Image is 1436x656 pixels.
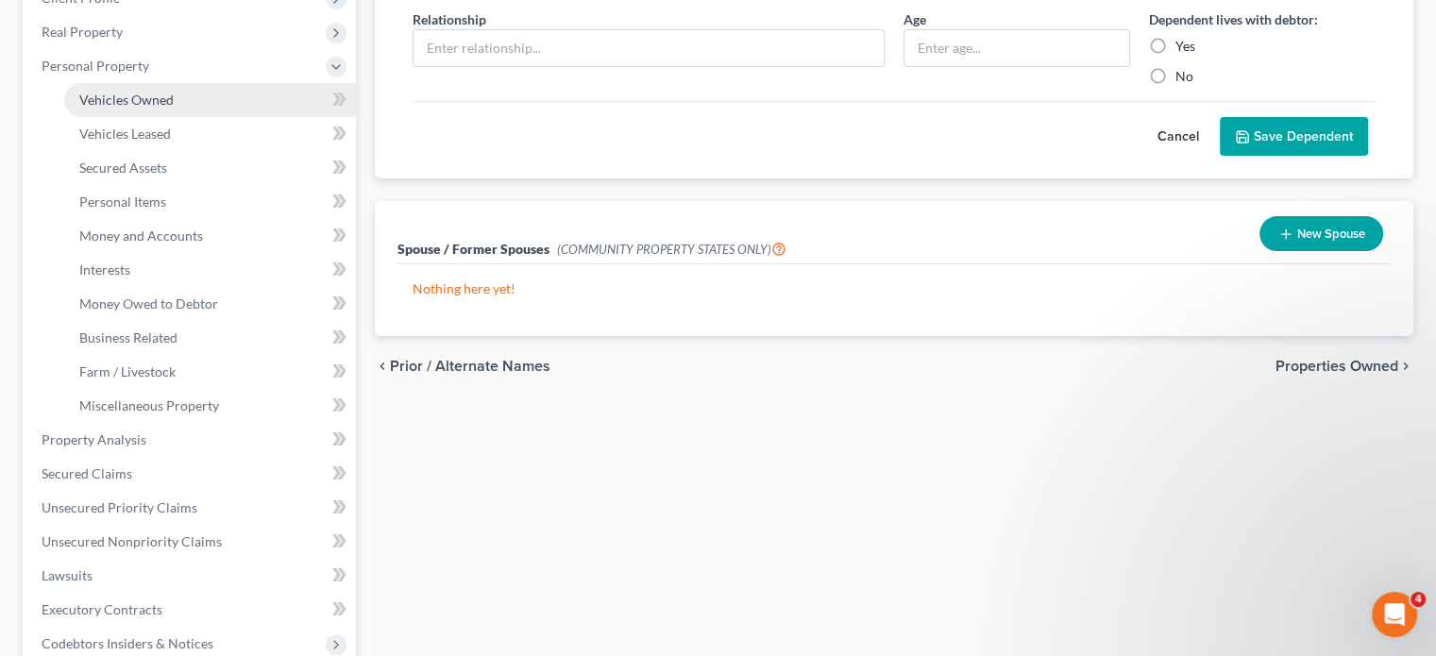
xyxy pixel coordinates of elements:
h1: Messages [140,8,242,40]
label: No [1175,67,1193,86]
span: Secured Assets [79,160,167,176]
span: Business Related [79,329,177,345]
img: Profile image for Lindsey [22,64,59,102]
a: Secured Claims [26,457,356,491]
div: • [DATE] [180,83,233,103]
span: Interests [79,261,130,278]
a: Interests [64,253,356,287]
a: Miscellaneous Property [64,389,356,423]
span: (COMMUNITY PROPERTY STATES ONLY) [557,242,786,257]
span: Property Analysis [42,431,146,447]
i: chevron_right [1398,359,1413,374]
span: Spouse / Former Spouses [397,241,549,257]
span: Messages [152,530,225,543]
span: Executory Contracts [42,601,162,617]
span: Codebtors Insiders & Notices [42,635,213,651]
span: Real Property [42,24,123,40]
a: Personal Items [64,185,356,219]
label: Dependent lives with debtor: [1149,9,1318,29]
label: Age [904,9,926,29]
div: [PERSON_NAME] [67,432,177,452]
a: Vehicles Leased [64,117,356,151]
div: [PERSON_NAME] [67,362,177,382]
button: Save Dependent [1220,117,1368,157]
span: Thanks [67,414,114,429]
button: Properties Owned chevron_right [1276,359,1413,374]
a: Business Related [64,321,356,355]
a: Vehicles Owned [64,83,356,117]
span: Help [299,530,329,543]
span: Lawsuits [42,567,93,583]
img: Profile image for Katie [22,274,59,311]
input: Enter age... [904,30,1129,66]
a: Money and Accounts [64,219,356,253]
i: chevron_left [375,359,390,374]
a: Property Analysis [26,423,356,457]
button: chevron_left Prior / Alternate Names [375,359,550,374]
div: • [DATE] [180,362,233,382]
span: Farm / Livestock [79,363,176,379]
div: • [DATE] [180,293,233,312]
button: New Spouse [1259,216,1383,251]
div: • [DATE] [180,153,233,173]
button: Help [252,482,378,558]
button: Cancel [1137,118,1220,156]
div: • [DATE] [180,223,233,243]
span: Vehicles Owned [79,92,174,108]
div: [PERSON_NAME] [67,293,177,312]
img: Profile image for James [22,413,59,451]
a: Farm / Livestock [64,355,356,389]
input: Enter relationship... [414,30,884,66]
iframe: Intercom live chat [1372,592,1417,637]
span: Secured Claims [42,465,132,481]
span: Vehicles Leased [79,126,171,142]
span: Money and Accounts [79,227,203,244]
img: Profile image for Emma [22,134,59,172]
img: Profile image for James [22,344,59,381]
span: Unsecured Nonpriority Claims [42,533,222,549]
span: Miscellaneous Property [79,397,219,413]
span: Properties Owned [1276,359,1398,374]
a: Executory Contracts [26,593,356,627]
img: Profile image for Katie [22,204,59,242]
div: [PERSON_NAME] [67,223,177,243]
a: Money Owed to Debtor [64,287,356,321]
span: Money Owed to Debtor [79,295,218,311]
a: Lawsuits [26,559,356,593]
span: Personal Items [79,193,166,210]
a: Unsecured Priority Claims [26,491,356,525]
span: Unsecured Priority Claims [42,499,197,515]
span: Relationship [413,11,486,27]
a: Unsecured Nonpriority Claims [26,525,356,559]
button: Send us a message [87,425,291,463]
button: Messages [126,482,251,558]
span: Hi [PERSON_NAME]! This issue should be resolved now. Please let me know if you are having any add... [67,345,1021,360]
div: [PERSON_NAME] [67,153,177,173]
span: Home [43,530,82,543]
span: 4 [1411,592,1426,607]
span: Personal Property [42,58,149,74]
p: Nothing here yet! [413,279,1376,298]
div: [PERSON_NAME] [67,83,177,103]
label: Yes [1175,37,1195,56]
span: Prior / Alternate Names [390,359,550,374]
a: Secured Assets [64,151,356,185]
